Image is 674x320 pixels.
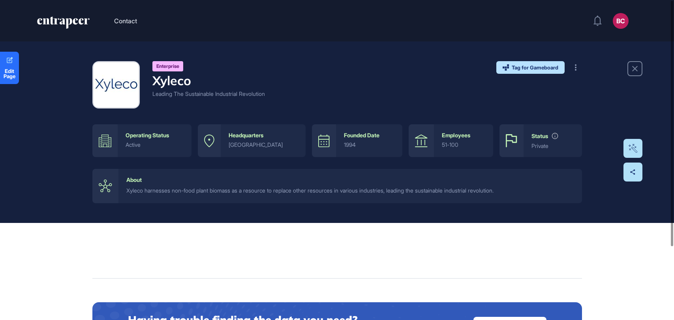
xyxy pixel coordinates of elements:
div: Status [531,133,548,139]
div: [GEOGRAPHIC_DATA] [229,142,298,148]
div: Operating Status [126,132,169,138]
div: Founded Date [344,132,379,138]
div: Enterprise [152,61,183,71]
a: entrapeer-logo [36,17,90,32]
div: About [126,177,142,183]
h4: Xyleco [152,73,265,88]
div: Leading The Sustainable Industrial Revolution [152,90,265,98]
button: Contact [114,16,137,26]
button: BC [613,13,629,29]
div: private [531,143,574,149]
div: Employees [442,132,470,138]
div: Headquarters [229,132,263,138]
span: Tag for Gameboard [512,65,558,70]
div: Xyleco harnesses non-food plant biomass as a resource to replace other resources in various indus... [126,186,574,195]
img: Xyleco-logo [94,62,139,107]
div: 1994 [344,142,394,148]
div: active [126,142,184,148]
div: 51-100 [442,142,485,148]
